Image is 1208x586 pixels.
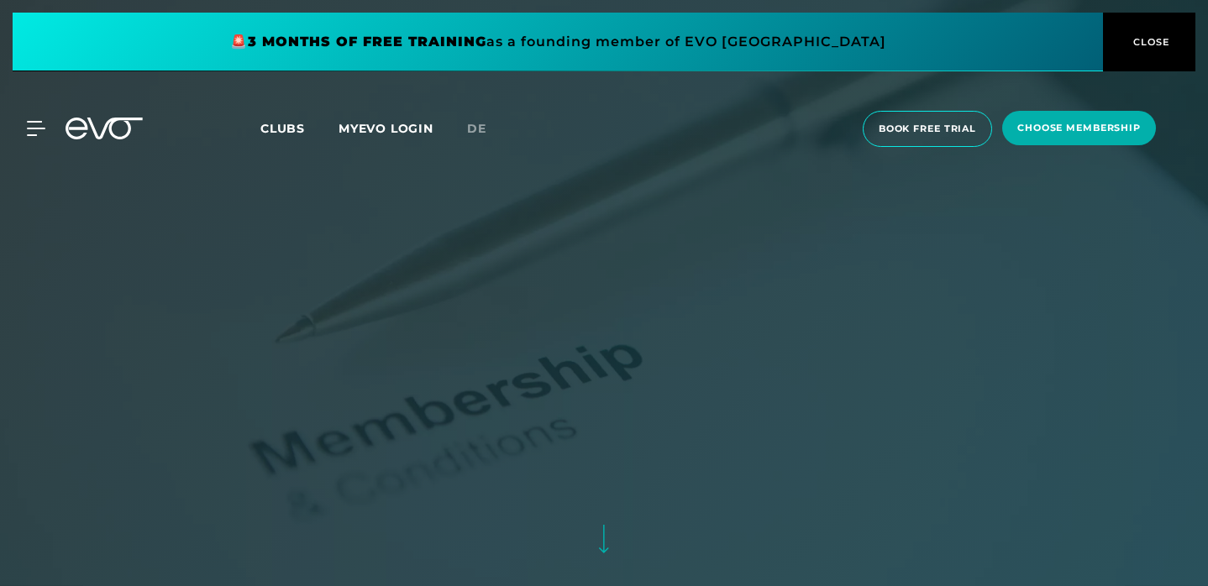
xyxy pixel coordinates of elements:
a: choose membership [997,111,1161,147]
span: book free trial [879,122,976,136]
button: CLOSE [1103,13,1195,71]
span: choose membership [1017,121,1141,135]
a: MYEVO LOGIN [339,121,433,136]
a: de [467,119,507,139]
span: CLOSE [1129,34,1170,50]
a: Clubs [260,120,339,136]
a: book free trial [858,111,997,147]
span: Clubs [260,121,305,136]
span: de [467,121,486,136]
